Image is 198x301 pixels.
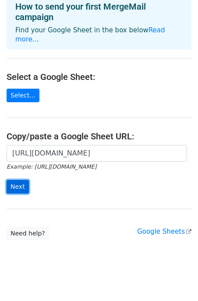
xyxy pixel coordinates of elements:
[7,145,187,162] input: Paste your Google Sheet URL here
[137,228,191,235] a: Google Sheets
[15,26,183,44] p: Find your Google Sheet in the box below
[15,26,165,43] a: Read more...
[7,72,191,82] h4: Select a Google Sheet:
[15,1,183,22] h4: How to send your first MergeMail campaign
[7,131,191,142] h4: Copy/paste a Google Sheet URL:
[7,180,29,194] input: Next
[7,227,49,240] a: Need help?
[7,163,96,170] small: Example: [URL][DOMAIN_NAME]
[7,89,39,102] a: Select...
[154,259,198,301] iframe: Chat Widget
